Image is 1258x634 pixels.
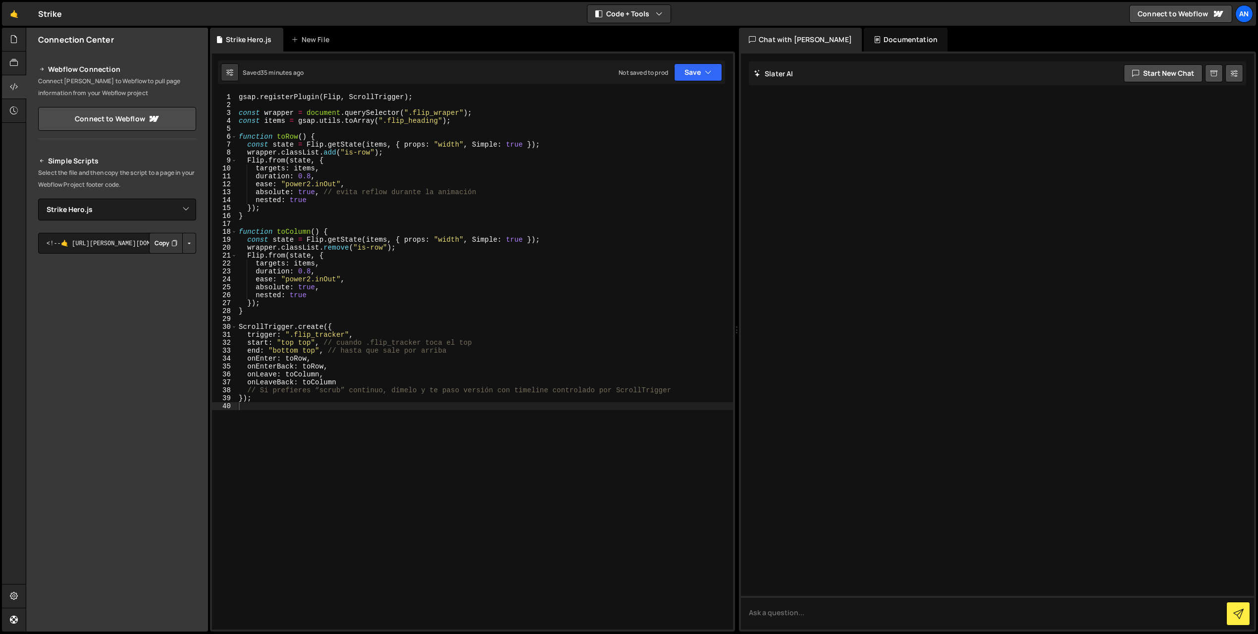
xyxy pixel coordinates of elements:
div: 40 [212,402,237,410]
div: 11 [212,172,237,180]
div: 14 [212,196,237,204]
div: 32 [212,339,237,347]
iframe: YouTube video player [38,270,197,359]
iframe: YouTube video player [38,366,197,455]
div: 37 [212,378,237,386]
div: 5 [212,125,237,133]
div: Button group with nested dropdown [149,233,196,254]
div: 31 [212,331,237,339]
div: 26 [212,291,237,299]
div: 36 [212,370,237,378]
div: 9 [212,157,237,164]
div: 6 [212,133,237,141]
div: 20 [212,244,237,252]
div: 16 [212,212,237,220]
div: 7 [212,141,237,149]
div: 38 [212,386,237,394]
div: 4 [212,117,237,125]
div: 39 [212,394,237,402]
div: Chat with [PERSON_NAME] [739,28,862,52]
p: Select the file and then copy the script to a page in your Webflow Project footer code. [38,167,196,191]
div: 19 [212,236,237,244]
h2: Slater AI [754,69,793,78]
a: An [1235,5,1253,23]
div: 34 [212,355,237,363]
div: 24 [212,275,237,283]
button: Code + Tools [587,5,671,23]
div: New File [291,35,333,45]
div: Saved [243,68,304,77]
div: 29 [212,315,237,323]
div: 28 [212,307,237,315]
div: 33 [212,347,237,355]
div: 1 [212,93,237,101]
div: 23 [212,267,237,275]
div: 27 [212,299,237,307]
button: Copy [149,233,183,254]
div: Strike Hero.js [226,35,271,45]
div: 12 [212,180,237,188]
div: Strike [38,8,62,20]
a: Connect to Webflow [1129,5,1232,23]
div: Documentation [864,28,947,52]
div: 22 [212,260,237,267]
div: 15 [212,204,237,212]
div: 21 [212,252,237,260]
div: 30 [212,323,237,331]
h2: Webflow Connection [38,63,196,75]
div: 25 [212,283,237,291]
div: 18 [212,228,237,236]
button: Save [674,63,722,81]
h2: Connection Center [38,34,114,45]
div: 13 [212,188,237,196]
div: 8 [212,149,237,157]
div: 3 [212,109,237,117]
textarea: <!--🤙 [URL][PERSON_NAME][DOMAIN_NAME]> <script>document.addEventListener("DOMContentLoaded", func... [38,233,196,254]
div: 35 minutes ago [261,68,304,77]
button: Start new chat [1124,64,1203,82]
a: Connect to Webflow [38,107,196,131]
div: 10 [212,164,237,172]
a: 🤙 [2,2,26,26]
h2: Simple Scripts [38,155,196,167]
div: 17 [212,220,237,228]
div: 2 [212,101,237,109]
div: Not saved to prod [619,68,668,77]
p: Connect [PERSON_NAME] to Webflow to pull page information from your Webflow project [38,75,196,99]
div: 35 [212,363,237,370]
